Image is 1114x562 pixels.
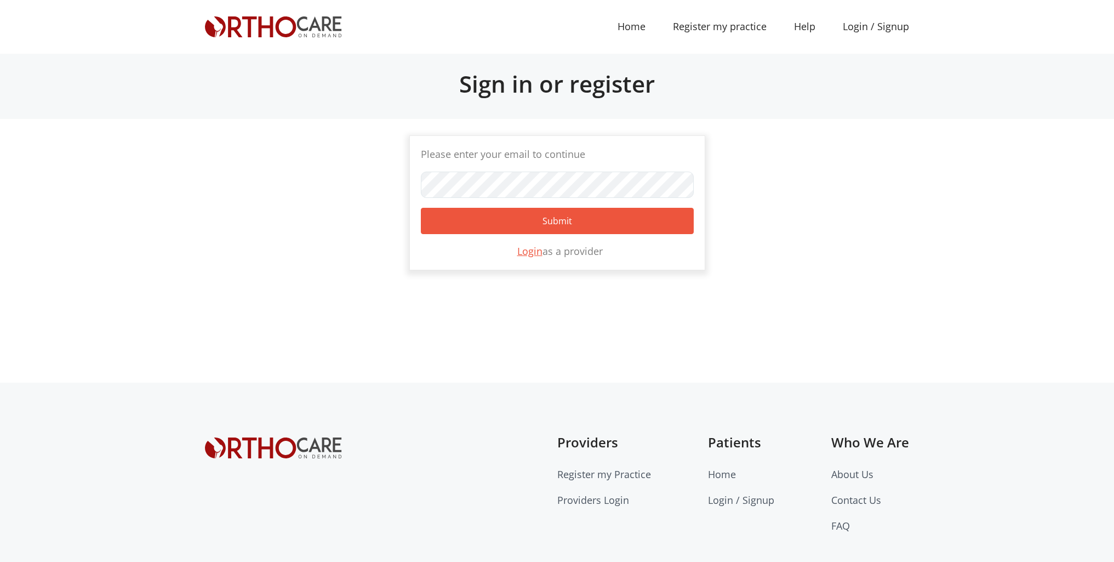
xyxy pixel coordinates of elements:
[831,468,873,481] a: About Us
[205,438,342,458] img: Orthocare
[780,14,829,39] a: Help
[517,245,542,258] a: Login
[659,14,780,39] a: Register my practice
[421,147,694,162] p: Please enter your email to continue
[831,493,881,507] a: Contact Us
[708,493,774,507] a: Login / Signup
[205,70,909,98] h2: Sign in or register
[708,435,774,451] h5: Patients
[557,468,651,481] a: Register my Practice
[708,468,736,481] a: Home
[557,493,629,507] a: Providers Login
[421,208,694,234] button: Submit
[831,519,850,532] a: FAQ
[829,19,923,34] a: Login / Signup
[831,435,909,451] h5: Who We Are
[604,14,659,39] a: Home
[512,245,603,258] span: as a provider
[557,435,651,451] h5: Providers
